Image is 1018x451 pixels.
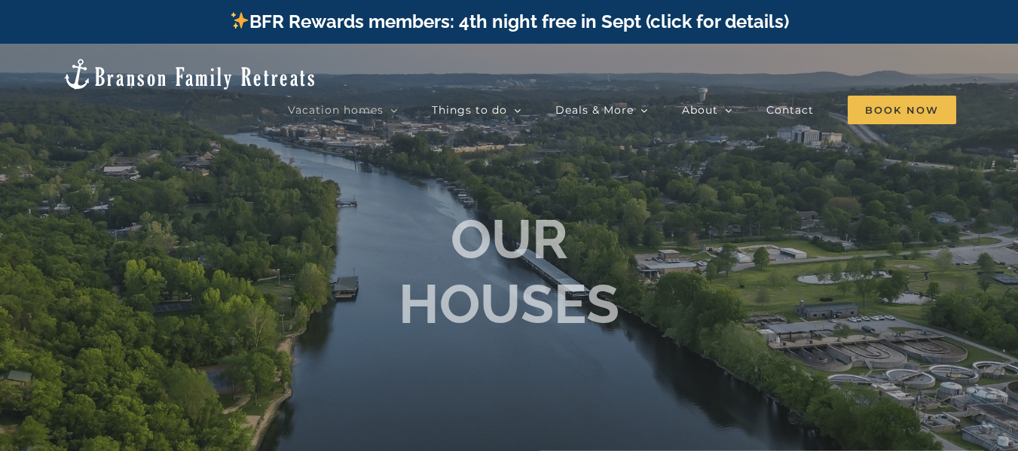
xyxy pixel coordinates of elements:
[848,96,956,124] span: Book Now
[555,95,648,125] a: Deals & More
[682,95,732,125] a: About
[432,95,521,125] a: Things to do
[848,95,956,125] a: Book Now
[766,95,814,125] a: Contact
[288,105,384,115] span: Vacation homes
[766,105,814,115] span: Contact
[231,11,249,29] img: ✨
[288,95,956,125] nav: Main Menu
[555,105,634,115] span: Deals & More
[62,57,317,91] img: Branson Family Retreats Logo
[229,11,789,32] a: BFR Rewards members: 4th night free in Sept (click for details)
[432,105,507,115] span: Things to do
[399,207,619,336] b: OUR HOUSES
[288,95,398,125] a: Vacation homes
[682,105,718,115] span: About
